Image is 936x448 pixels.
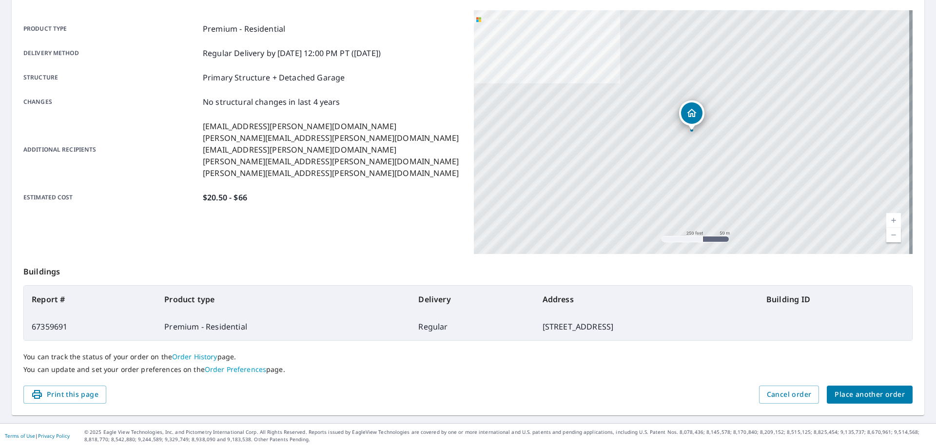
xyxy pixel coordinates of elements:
[679,100,704,131] div: Dropped pin, building 1, Residential property, 183 River Ridge Ct Grand Junction, CO 81503
[23,352,913,361] p: You can track the status of your order on the page.
[5,432,35,439] a: Terms of Use
[23,47,199,59] p: Delivery method
[23,386,106,404] button: Print this page
[203,96,340,108] p: No structural changes in last 4 years
[759,386,819,404] button: Cancel order
[203,167,459,179] p: [PERSON_NAME][EMAIL_ADDRESS][PERSON_NAME][DOMAIN_NAME]
[23,72,199,83] p: Structure
[23,120,199,179] p: Additional recipients
[886,213,901,228] a: Current Level 17, Zoom In
[24,286,156,313] th: Report #
[5,433,70,439] p: |
[835,389,905,401] span: Place another order
[84,429,931,443] p: © 2025 Eagle View Technologies, Inc. and Pictometry International Corp. All Rights Reserved. Repo...
[23,23,199,35] p: Product type
[203,47,381,59] p: Regular Delivery by [DATE] 12:00 PM PT ([DATE])
[31,389,98,401] span: Print this page
[203,72,345,83] p: Primary Structure + Detached Garage
[203,132,459,144] p: [PERSON_NAME][EMAIL_ADDRESS][PERSON_NAME][DOMAIN_NAME]
[24,313,156,340] td: 67359691
[38,432,70,439] a: Privacy Policy
[23,254,913,285] p: Buildings
[535,313,759,340] td: [STREET_ADDRESS]
[410,286,534,313] th: Delivery
[23,96,199,108] p: Changes
[759,286,912,313] th: Building ID
[886,228,901,242] a: Current Level 17, Zoom Out
[535,286,759,313] th: Address
[203,192,247,203] p: $20.50 - $66
[203,156,459,167] p: [PERSON_NAME][EMAIL_ADDRESS][PERSON_NAME][DOMAIN_NAME]
[203,120,459,132] p: [EMAIL_ADDRESS][PERSON_NAME][DOMAIN_NAME]
[172,352,217,361] a: Order History
[203,144,459,156] p: [EMAIL_ADDRESS][PERSON_NAME][DOMAIN_NAME]
[156,313,410,340] td: Premium - Residential
[827,386,913,404] button: Place another order
[23,192,199,203] p: Estimated cost
[410,313,534,340] td: Regular
[23,365,913,374] p: You can update and set your order preferences on the page.
[156,286,410,313] th: Product type
[767,389,812,401] span: Cancel order
[205,365,266,374] a: Order Preferences
[203,23,285,35] p: Premium - Residential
